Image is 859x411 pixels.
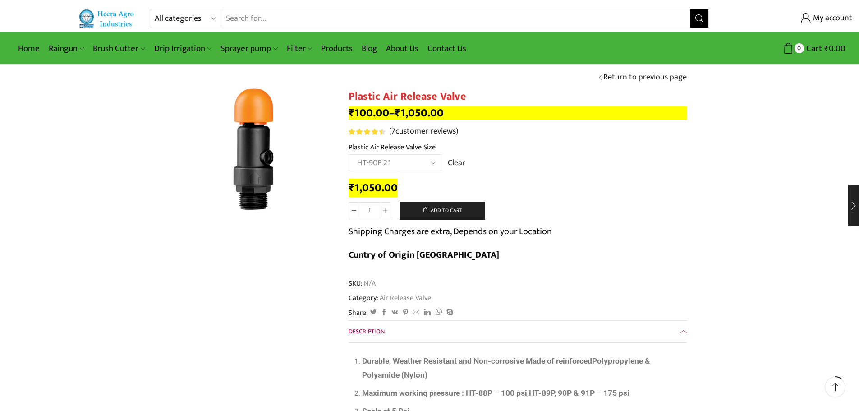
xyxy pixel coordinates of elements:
[349,104,354,122] span: ₹
[381,38,423,59] a: About Us
[349,179,354,197] span: ₹
[349,104,389,122] bdi: 100.00
[349,224,552,239] p: Shipping Charges are extra, Depends on your Location
[804,42,822,55] span: Cart
[349,129,382,135] span: Rated out of 5 based on customer ratings
[349,308,368,318] span: Share:
[349,247,499,263] b: Cuntry of Origin [GEOGRAPHIC_DATA]
[44,38,88,59] a: Raingun
[389,126,458,138] a: (7customer reviews)
[363,278,376,289] span: N/A
[362,356,592,365] span: Durable, Weather Resistant and Non-corrosive Made of reinforced
[378,292,431,304] a: Air Release Valve
[690,9,708,28] button: Search button
[357,38,381,59] a: Blog
[14,38,44,59] a: Home
[216,38,282,59] a: Sprayer pump
[349,90,687,103] h1: Plastic Air Release Valve
[362,388,529,397] span: Maximum working pressure : HT-88P – 100 psi,
[824,42,845,55] bdi: 0.00
[824,42,829,55] span: ₹
[359,202,380,219] input: Product quantity
[448,157,465,169] a: Clear options
[423,38,471,59] a: Contact Us
[349,326,385,337] span: Description
[400,202,485,220] button: Add to cart
[529,388,629,397] span: HT-89P, 90P & 91P – 175 psi
[349,106,687,120] p: –
[317,38,357,59] a: Products
[349,278,687,289] span: SKU:
[88,38,149,59] a: Brush Cutter
[349,129,385,135] div: Rated 4.57 out of 5
[391,125,395,138] span: 7
[395,104,444,122] bdi: 1,050.00
[795,43,804,53] span: 0
[718,40,845,57] a: 0 Cart ₹0.00
[150,38,216,59] a: Drip Irrigation
[603,72,687,83] a: Return to previous page
[722,10,852,27] a: My account
[349,129,387,135] span: 7
[811,13,852,24] span: My account
[349,293,431,303] span: Category:
[349,142,436,152] label: Plastic Air Release Valve Size
[349,179,398,197] bdi: 1,050.00
[282,38,317,59] a: Filter
[349,321,687,342] a: Description
[395,104,400,122] span: ₹
[221,9,691,28] input: Search for...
